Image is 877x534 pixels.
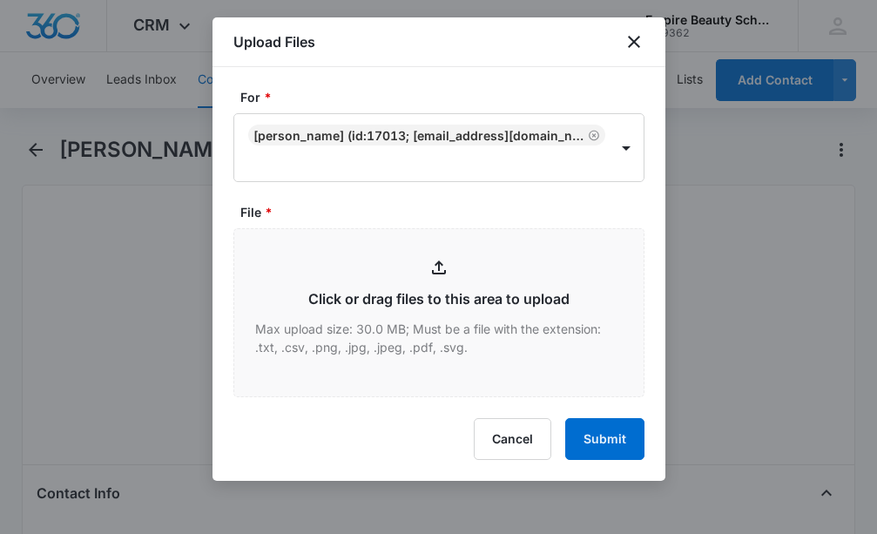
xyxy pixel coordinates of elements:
label: For [240,88,651,106]
button: Cancel [474,418,551,460]
button: close [624,31,644,52]
div: [PERSON_NAME] (ID:17013; [EMAIL_ADDRESS][DOMAIN_NAME]; [PHONE_NUMBER]) [253,128,584,143]
h1: Upload Files [233,31,315,52]
label: File [240,203,651,221]
div: Remove Mackenzie Dow (ID:17013; dowmackenzie@gmail.com; (603) 362-7921) [584,129,600,141]
button: Submit [565,418,644,460]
